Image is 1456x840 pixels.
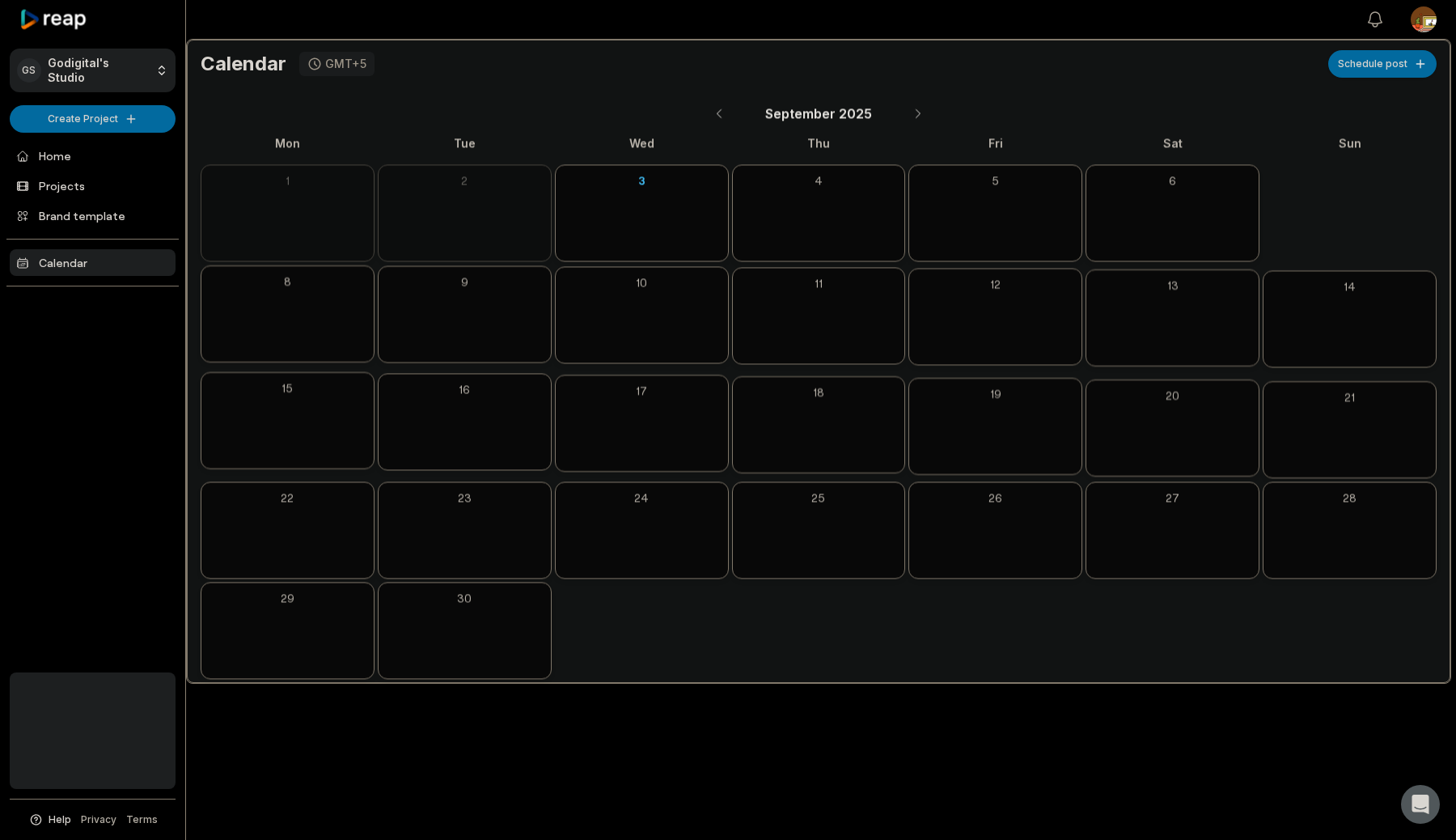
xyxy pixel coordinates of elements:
[201,52,286,76] h1: Calendar
[10,202,176,229] a: Brand template
[765,104,872,123] span: September 2025
[1401,785,1440,824] div: Open Intercom Messenger
[325,57,366,71] div: GMT+5
[732,134,906,151] div: Thu
[17,58,41,83] div: GS
[1328,50,1437,78] button: Schedule post
[10,142,176,169] a: Home
[208,172,367,189] div: 1
[201,134,375,151] div: Mon
[10,172,176,199] a: Projects
[385,172,544,189] div: 2
[1086,134,1259,151] div: Sat
[1263,134,1437,151] div: Sun
[10,249,176,276] a: Calendar
[126,812,158,827] a: Terms
[81,812,116,827] a: Privacy
[378,134,552,151] div: Tue
[10,105,176,133] button: Create Project
[908,134,1082,151] div: Fri
[48,56,149,85] p: Godigital's Studio
[555,134,729,151] div: Wed
[28,812,71,827] button: Help
[49,812,71,827] span: Help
